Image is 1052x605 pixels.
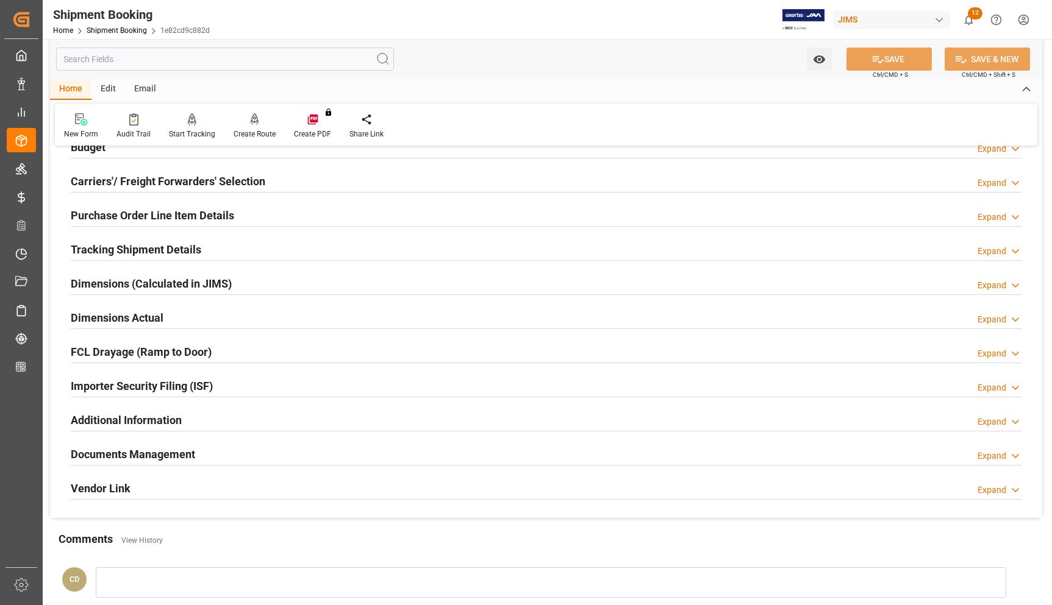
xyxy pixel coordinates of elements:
[873,70,908,79] span: Ctrl/CMD + S
[978,177,1006,189] div: Expand
[846,48,932,71] button: SAVE
[234,129,276,140] div: Create Route
[978,347,1006,360] div: Expand
[968,7,982,19] span: 12
[71,310,163,326] h2: Dimensions Actual
[169,129,215,140] div: Start Tracking
[978,279,1006,292] div: Expand
[121,536,163,545] a: View History
[125,79,165,100] div: Email
[833,8,955,31] button: JIMS
[349,129,384,140] div: Share Link
[71,412,182,428] h2: Additional Information
[53,26,73,35] a: Home
[53,5,210,24] div: Shipment Booking
[71,378,213,394] h2: Importer Security Filing (ISF)
[807,48,832,71] button: open menu
[782,9,825,30] img: Exertis%20JAM%20-%20Email%20Logo.jpg_1722504956.jpg
[955,6,982,34] button: show 12 new notifications
[71,344,212,360] h2: FCL Drayage (Ramp to Door)
[64,129,98,140] div: New Form
[71,480,131,497] h2: Vendor Link
[71,241,201,258] h2: Tracking Shipment Details
[70,575,79,584] span: CD
[978,484,1006,497] div: Expand
[50,79,91,100] div: Home
[962,70,1015,79] span: Ctrl/CMD + Shift + S
[56,48,394,71] input: Search Fields
[87,26,147,35] a: Shipment Booking
[833,11,950,29] div: JIMS
[978,211,1006,224] div: Expand
[91,79,125,100] div: Edit
[978,450,1006,462] div: Expand
[978,313,1006,326] div: Expand
[945,48,1030,71] button: SAVE & NEW
[71,139,106,155] h2: Budget
[71,275,232,292] h2: Dimensions (Calculated in JIMS)
[982,6,1010,34] button: Help Center
[59,531,113,547] h2: Comments
[978,381,1006,394] div: Expand
[978,143,1006,155] div: Expand
[71,207,234,224] h2: Purchase Order Line Item Details
[71,173,265,189] h2: Carriers'/ Freight Forwarders' Selection
[116,129,151,140] div: Audit Trail
[978,245,1006,258] div: Expand
[71,446,195,462] h2: Documents Management
[978,416,1006,428] div: Expand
